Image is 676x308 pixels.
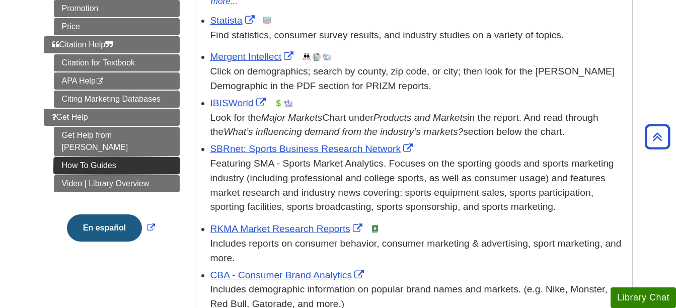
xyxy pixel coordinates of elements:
[303,53,311,61] img: Demographics
[210,64,627,94] div: Click on demographics; search by county, zip code, or city; then look for the [PERSON_NAME] Demog...
[210,111,627,140] div: Look for the Chart under in the report. And read through the section below the chart.
[210,98,268,108] a: Link opens in new window
[210,270,367,280] a: Link opens in new window
[611,287,676,308] button: Library Chat
[54,157,180,174] a: How To Guides
[284,99,292,107] img: Industry Report
[44,36,180,53] a: Citation Help
[54,175,180,192] a: Video | Library Overview
[54,54,180,71] a: Citation for Textbook
[641,130,673,143] a: Back to Top
[223,126,463,137] i: What’s influencing demand from the industry’s markets?
[210,157,627,214] p: Featuring SMA - Sports Market Analytics. Focuses on the sporting goods and sports marketing indus...
[64,223,158,232] a: Link opens in new window
[54,72,180,90] a: APA Help
[210,28,627,43] p: Find statistics, consumer survey results, and industry studies on a variety of topics.
[210,143,416,154] a: Link opens in new window
[323,53,331,61] img: Industry Report
[96,78,104,85] i: This link opens in a new window
[54,18,180,35] a: Price
[313,53,321,61] img: Company Information
[44,109,180,126] a: Get Help
[263,17,271,25] img: Statistics
[274,99,282,107] img: Financial Report
[210,15,257,26] a: Link opens in new window
[210,237,627,266] div: Includes reports on consumer behavior, consumer marketing & advertising, sport marketing, and more.
[261,112,323,123] i: Major Markets
[373,112,468,123] i: Products and Markets
[52,40,113,49] span: Citation Help
[371,225,379,233] img: e-Book
[210,223,365,234] a: Link opens in new window
[54,91,180,108] a: Citing Marketing Databases
[52,113,88,121] span: Get Help
[54,127,180,156] a: Get Help from [PERSON_NAME]
[210,51,296,62] a: Link opens in new window
[67,214,142,242] button: En español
